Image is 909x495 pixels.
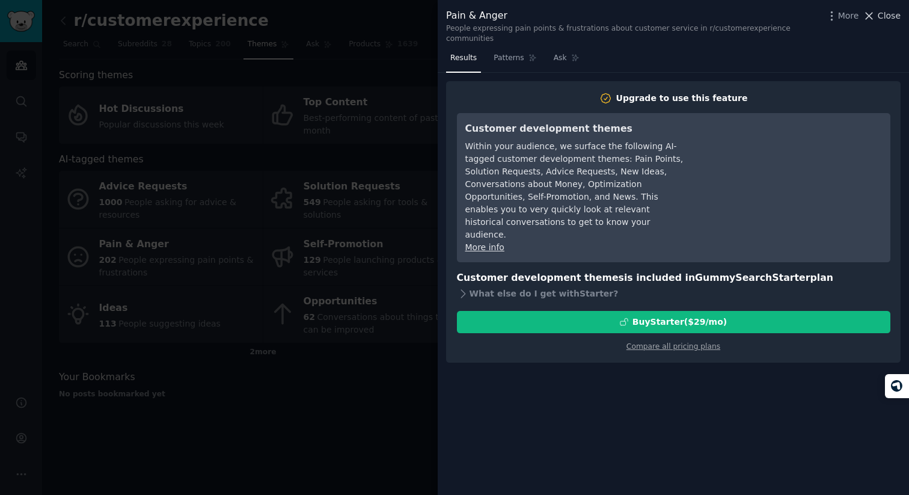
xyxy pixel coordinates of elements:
[554,53,567,64] span: Ask
[465,121,685,137] h3: Customer development themes
[549,49,584,73] a: Ask
[863,10,901,22] button: Close
[450,53,477,64] span: Results
[494,53,524,64] span: Patterns
[626,342,720,351] a: Compare all pricing plans
[446,49,481,73] a: Results
[489,49,540,73] a: Patterns
[838,10,859,22] span: More
[457,271,890,286] h3: Customer development themes is included in plan
[465,242,504,252] a: More info
[632,316,727,328] div: Buy Starter ($ 29 /mo )
[616,92,748,105] div: Upgrade to use this feature
[457,311,890,333] button: BuyStarter($29/mo)
[878,10,901,22] span: Close
[702,121,882,212] iframe: YouTube video player
[695,272,810,283] span: GummySearch Starter
[825,10,859,22] button: More
[465,140,685,241] div: Within your audience, we surface the following AI-tagged customer development themes: Pain Points...
[457,286,890,303] div: What else do I get with Starter ?
[446,8,819,23] div: Pain & Anger
[446,23,819,45] div: People expressing pain points & frustrations about customer service in r/customerexperience commu...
